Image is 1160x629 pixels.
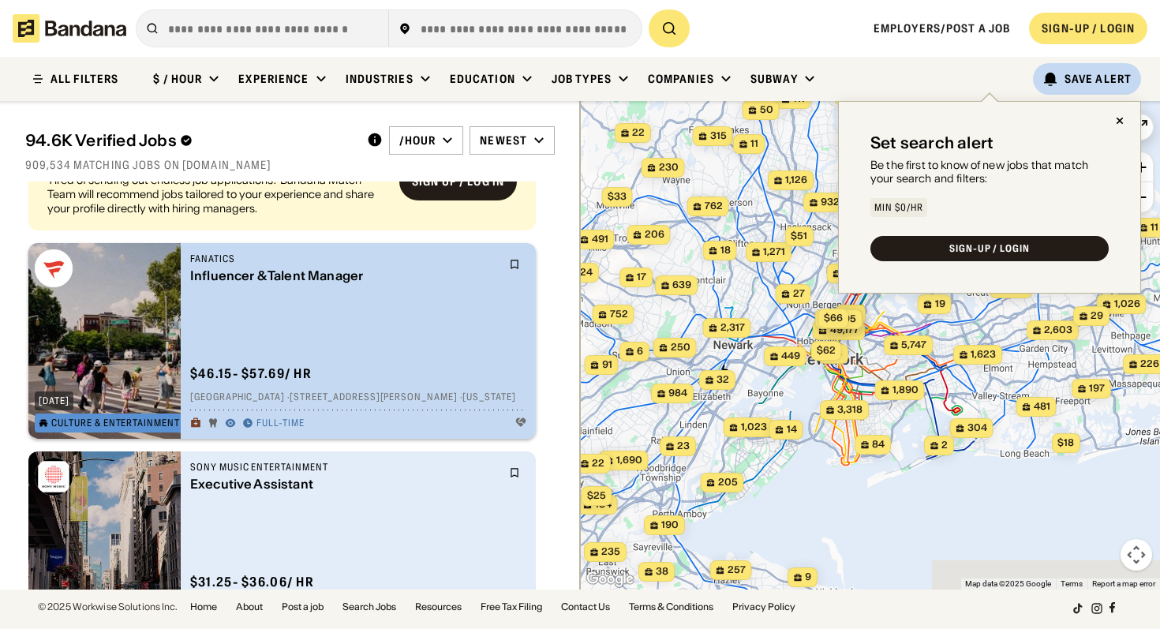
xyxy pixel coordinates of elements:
span: 24 [580,266,593,279]
div: /hour [399,133,436,148]
span: $62 [816,344,835,356]
span: 2 [941,439,948,452]
span: 752 [609,308,627,321]
span: 1,023 [740,421,766,434]
span: 2,317 [720,321,744,335]
div: Culture & Entertainment [51,418,180,428]
div: Education [450,72,515,86]
a: Open this area in Google Maps (opens a new window) [584,569,636,590]
span: 18 [720,244,730,257]
a: Employers/Post a job [874,21,1010,36]
div: Min $0/hr [874,203,923,212]
a: About [236,602,263,612]
span: 2,603 [1044,324,1072,337]
div: [GEOGRAPHIC_DATA] · [STREET_ADDRESS][PERSON_NAME] · [US_STATE] [190,391,526,404]
a: Search Jobs [342,602,396,612]
span: 38 [656,565,668,578]
a: Terms & Conditions [629,602,713,612]
span: 23 [677,440,690,453]
span: 11 [750,137,758,151]
div: Fanatics [190,253,500,265]
span: 1,026 [1113,298,1139,311]
span: 1,890 [892,384,918,397]
div: Sony Music Entertainment [190,461,500,474]
div: SIGN-UP / LOGIN [949,244,1030,253]
div: grid [25,182,555,590]
div: SIGN-UP / LOGIN [1042,21,1135,36]
div: Executive Assistant [190,477,500,492]
img: Fanatics logo [35,249,73,287]
span: 230 [658,161,678,174]
span: 206 [644,228,664,241]
div: Companies [648,72,714,86]
div: [DATE] [39,396,69,406]
span: 1,271 [763,245,785,259]
span: 932 [821,196,840,209]
span: 449 [781,350,800,363]
span: 1,126 [785,174,807,187]
div: Set search alert [870,133,993,152]
div: ALL FILTERS [51,73,118,84]
span: 315 [709,129,726,143]
span: 190 [661,519,679,532]
div: Influencer & Talent Manager [190,268,500,283]
img: Sony Music Entertainment logo [35,458,73,496]
div: Experience [238,72,309,86]
span: 257 [727,563,745,577]
a: Free Tax Filing [481,602,542,612]
span: 762 [704,200,722,213]
span: 32 [717,373,729,387]
div: Job Types [552,72,612,86]
a: Post a job [282,602,324,612]
span: 235 [601,545,620,559]
a: Terms (opens in new tab) [1061,579,1083,588]
span: 9 [805,571,811,584]
img: Google [584,569,636,590]
span: 11 [1151,221,1158,234]
span: 491 [591,233,608,246]
div: Subway [750,72,798,86]
span: 19 [934,298,945,311]
div: Tired of sending out endless job applications? Bandana Match Team will recommend jobs tailored to... [47,173,387,216]
span: 639 [672,279,691,292]
a: Privacy Policy [732,602,795,612]
span: 226 [1140,358,1159,371]
div: Save Alert [1065,72,1132,86]
div: 909,534 matching jobs on [DOMAIN_NAME] [25,158,555,172]
div: Industries [346,72,413,86]
span: 22 [592,457,604,470]
span: $18 [1057,436,1074,448]
div: Be the first to know of new jobs that match your search and filters: [870,159,1109,185]
span: 22 [632,126,645,140]
div: 94.6K Verified Jobs [25,131,354,150]
span: 3,318 [837,403,863,417]
a: Resources [415,602,462,612]
span: 111 [792,92,804,106]
span: 250 [670,341,690,354]
span: 6 [637,345,643,358]
span: Map data ©2025 Google [965,579,1051,588]
span: 984 [668,387,687,400]
div: $ 46.15 - $57.69 / hr [190,365,312,382]
span: 14 [786,423,796,436]
span: 2 [853,308,859,321]
span: 50 [759,103,773,117]
span: 1,623 [971,348,996,361]
a: Contact Us [561,602,610,612]
span: 197 [1089,382,1105,395]
div: Newest [480,133,527,148]
span: $33 [607,190,626,202]
div: $ / hour [153,72,202,86]
span: 84 [872,438,885,451]
a: Report a map error [1092,579,1155,588]
div: Full-time [256,417,305,430]
button: Map camera controls [1121,539,1152,571]
span: 3 [836,347,842,361]
span: 1,690 [616,454,642,467]
span: $95 [836,313,855,324]
span: 5,747 [901,339,926,352]
span: $66 [823,312,842,324]
span: 304 [967,421,986,435]
span: 359 [1007,282,1026,295]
